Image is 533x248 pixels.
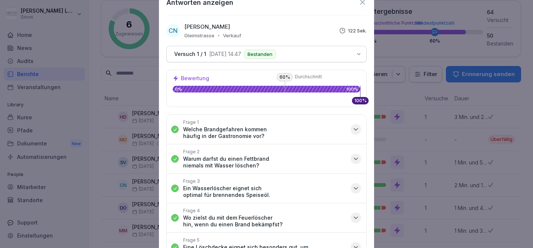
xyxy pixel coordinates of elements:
[248,52,272,57] p: Bestanden
[183,214,346,228] p: Wo zielst du mit dem Feuerlöscher hin, wenn du einen Brand bekämpfst?
[174,51,206,57] p: Versuch 1 / 1
[295,74,339,80] span: Durchschnitt
[167,115,366,144] button: Frage 1Welche Brandgefahren kommen häufig in der Gastronomie vor?
[167,144,366,173] button: Frage 2Warum darfst du einen Fettbrand niemals mit Wasser löschen?
[167,203,366,232] button: Frage 4Wo zielst du mit dem Feuerlöscher hin, wenn du einen Brand bekämpfst?
[184,32,214,38] p: Gleimstrasse
[277,73,293,81] p: 60 %
[183,156,346,169] p: Warum darfst du einen Fettbrand niemals mit Wasser löschen?
[183,126,346,139] p: Welche Brandgefahren kommen häufig in der Gastronomie vor?
[183,237,200,243] p: Frage 5
[183,149,200,155] p: Frage 2
[166,24,180,37] div: CN
[354,98,367,103] p: 100 %
[183,185,346,198] p: Ein Wasserlöscher eignet sich optimal für brennendes Speiseöl.
[183,119,199,125] p: Frage 1
[183,178,200,184] p: Frage 3
[209,51,241,57] p: [DATE] 14:47
[346,87,358,91] p: 100%
[223,32,241,38] p: Verkauf
[167,174,366,203] button: Frage 3Ein Wasserlöscher eignet sich optimal für brennendes Speiseöl.
[173,87,360,91] p: 0%
[183,208,200,214] p: Frage 4
[184,23,230,31] p: [PERSON_NAME]
[181,76,209,81] p: Bewertung
[348,28,367,34] p: 122 Sek.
